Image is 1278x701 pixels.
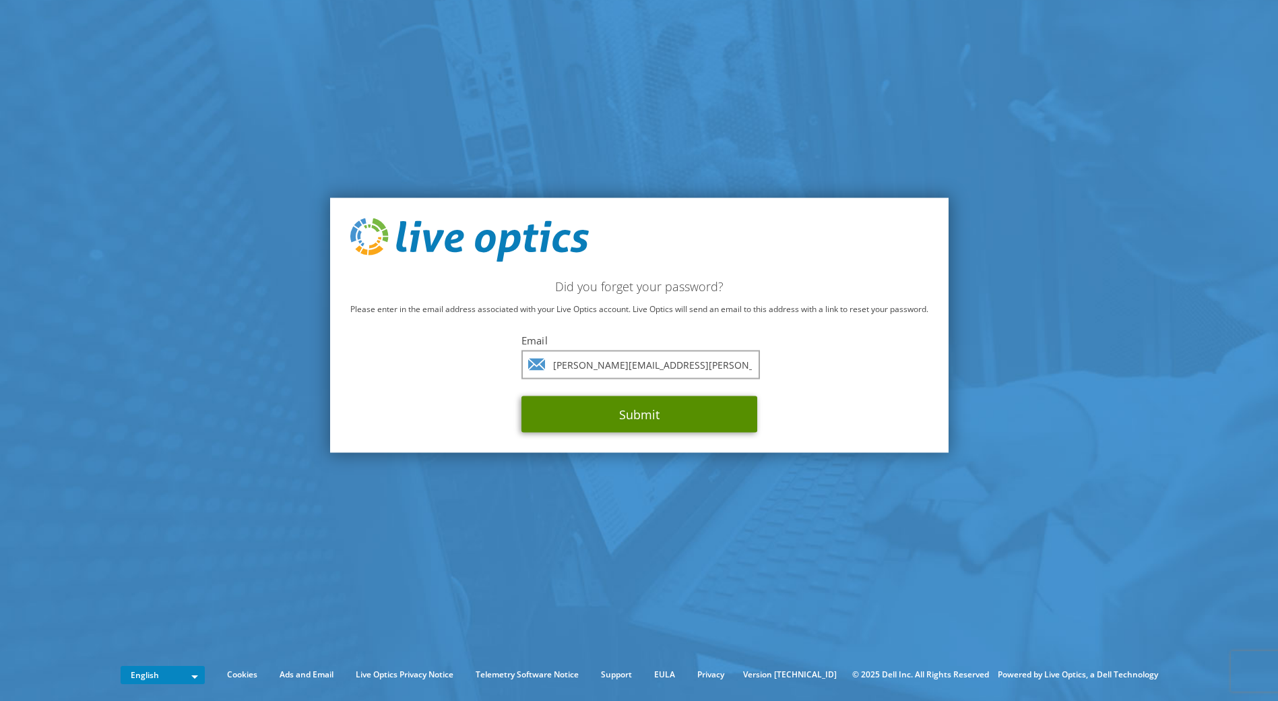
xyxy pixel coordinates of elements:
li: Powered by Live Optics, a Dell Technology [998,667,1158,682]
h2: Did you forget your password? [350,279,928,294]
label: Email [521,334,757,347]
button: Submit [521,396,757,433]
a: Cookies [217,667,267,682]
a: Live Optics Privacy Notice [346,667,464,682]
a: Telemetry Software Notice [466,667,589,682]
a: Support [591,667,642,682]
a: Privacy [687,667,734,682]
img: live_optics_svg.svg [350,218,589,262]
a: EULA [644,667,685,682]
a: Ads and Email [269,667,344,682]
li: Version [TECHNICAL_ID] [736,667,843,682]
li: © 2025 Dell Inc. All Rights Reserved [845,667,996,682]
p: Please enter in the email address associated with your Live Optics account. Live Optics will send... [350,302,928,317]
